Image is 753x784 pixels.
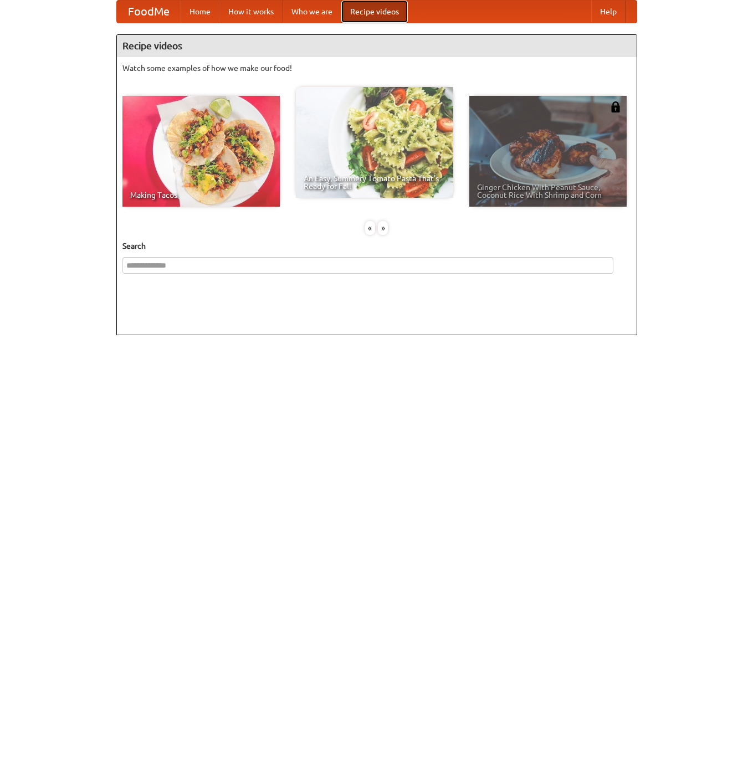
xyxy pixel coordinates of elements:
span: Making Tacos [130,191,272,199]
h4: Recipe videos [117,35,637,57]
a: Recipe videos [341,1,408,23]
a: Who we are [283,1,341,23]
a: Making Tacos [122,96,280,207]
img: 483408.png [610,101,621,112]
span: An Easy, Summery Tomato Pasta That's Ready for Fall [304,175,445,190]
a: Help [591,1,626,23]
h5: Search [122,240,631,252]
div: » [378,221,388,235]
a: FoodMe [117,1,181,23]
div: « [365,221,375,235]
a: An Easy, Summery Tomato Pasta That's Ready for Fall [296,87,453,198]
p: Watch some examples of how we make our food! [122,63,631,74]
a: Home [181,1,219,23]
a: How it works [219,1,283,23]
